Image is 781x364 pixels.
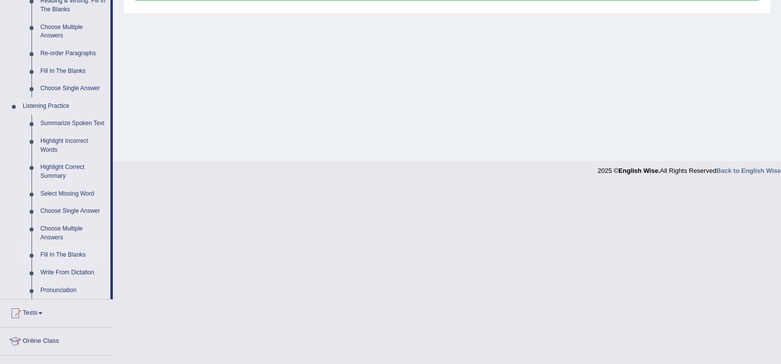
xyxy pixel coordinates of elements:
a: Highlight Correct Summary [36,159,110,185]
a: Highlight Incorrect Words [36,132,110,159]
a: Fill In The Blanks [36,63,110,80]
strong: English Wise. [618,167,660,174]
a: Choose Multiple Answers [36,19,110,45]
a: Choose Multiple Answers [36,220,110,246]
a: Pronunciation [36,282,110,299]
a: Write From Dictation [36,264,110,282]
a: Choose Single Answer [36,80,110,98]
a: Choose Single Answer [36,202,110,220]
a: Summarize Spoken Text [36,115,110,132]
a: Back to English Wise [716,167,781,174]
a: Select Missing Word [36,185,110,203]
a: Re-order Paragraphs [36,45,110,63]
a: Tests [0,299,113,324]
a: Listening Practice [18,98,110,115]
a: Fill In The Blanks [36,246,110,264]
div: 2025 © All Rights Reserved [598,161,781,175]
a: Online Class [0,328,113,352]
